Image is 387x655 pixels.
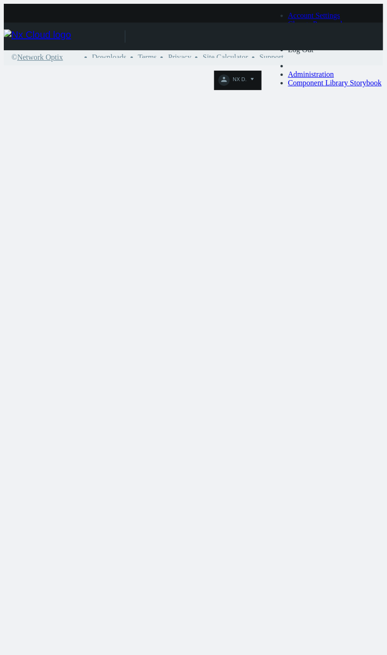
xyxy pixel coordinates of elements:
[203,53,248,61] a: Site Calculator
[214,71,261,90] button: NX D.
[17,53,63,61] span: Network Optix
[233,76,246,87] span: NX D.
[168,53,191,61] a: Privacy
[138,53,157,61] a: Terms
[288,11,340,19] a: Account Settings
[288,79,382,87] a: Component Library Storybook
[4,29,125,44] img: Nx Cloud logo
[92,53,127,61] a: Downloads
[288,70,334,78] a: Administration
[11,53,63,62] a: ©Network Optix
[288,20,342,28] a: Change Password
[260,53,284,61] a: Support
